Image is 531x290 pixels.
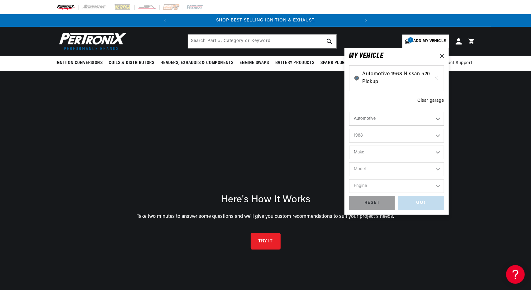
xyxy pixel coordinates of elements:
div: Take two minutes to answer some questions and we'll give you custom recommendations to suit your ... [25,214,506,219]
span: Spark Plug Wires [320,60,358,66]
select: Year [349,129,444,143]
span: Engine Swaps [240,60,269,66]
select: Make [349,146,444,159]
button: Translation missing: en.sections.announcements.next_announcement [360,14,372,27]
a: 1Add my vehicle [402,35,448,48]
summary: Coils & Distributors [106,56,158,70]
span: Coils & Distributors [109,60,154,66]
div: 1 of 2 [171,17,360,24]
h6: MY VEHICLE [349,53,384,59]
input: Search Part #, Category or Keyword [188,35,336,48]
span: Ignition Conversions [56,60,103,66]
button: TRY IT [251,233,281,250]
img: Pertronix [56,30,127,52]
span: Add my vehicle [413,38,446,44]
select: Engine [349,179,444,193]
span: Product Support [438,60,472,67]
span: Automotive 1968 Nissan 520 Pickup [363,70,431,86]
div: Here's How It Works [25,195,506,205]
summary: Ignition Conversions [56,56,106,70]
button: Translation missing: en.sections.announcements.previous_announcement [159,14,171,27]
button: search button [323,35,336,48]
summary: Spark Plug Wires [317,56,362,70]
summary: Engine Swaps [237,56,272,70]
a: SHOP BEST SELLING IGNITION & EXHAUST [216,18,315,23]
select: Model [349,162,444,176]
summary: Battery Products [272,56,318,70]
summary: Headers, Exhausts & Components [158,56,237,70]
select: Ride Type [349,112,444,126]
div: Clear garage [417,97,444,104]
summary: Product Support [438,56,476,71]
span: Battery Products [275,60,315,66]
slideshow-component: Translation missing: en.sections.announcements.announcement_bar [40,14,491,27]
span: Headers, Exhausts & Components [161,60,234,66]
div: RESET [349,196,395,210]
div: Announcement [171,17,360,24]
span: 1 [408,37,413,43]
